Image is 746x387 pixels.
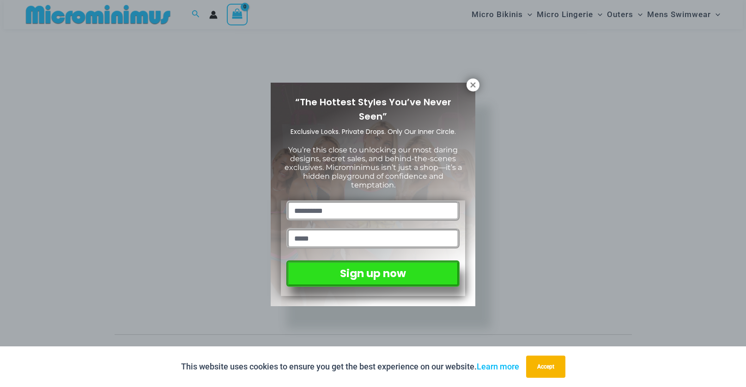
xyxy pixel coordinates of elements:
[526,356,565,378] button: Accept
[285,145,462,190] span: You’re this close to unlocking our most daring designs, secret sales, and behind-the-scenes exclu...
[477,362,519,371] a: Learn more
[181,360,519,374] p: This website uses cookies to ensure you get the best experience on our website.
[467,79,479,91] button: Close
[286,260,460,287] button: Sign up now
[295,96,451,123] span: “The Hottest Styles You’ve Never Seen”
[291,127,456,136] span: Exclusive Looks. Private Drops. Only Our Inner Circle.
